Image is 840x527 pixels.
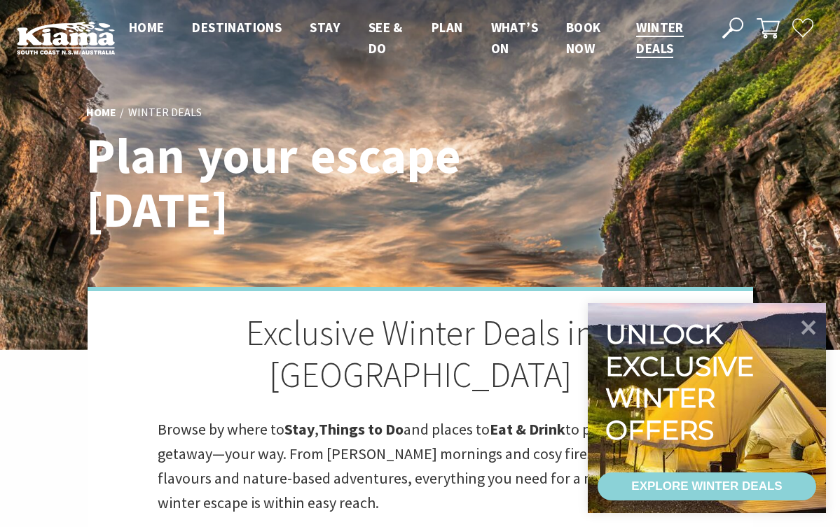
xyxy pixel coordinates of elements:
[598,472,816,500] a: EXPLORE WINTER DEALS
[636,19,683,57] span: Winter Deals
[115,17,706,59] nav: Main Menu
[605,318,760,446] div: Unlock exclusive winter offers
[158,417,683,516] p: Browse by where to , and places to to plan your ideal getaway—your way. From [PERSON_NAME] mornin...
[490,419,565,439] strong: Eat & Drink
[310,19,340,36] span: Stay
[192,19,282,36] span: Destinations
[631,472,782,500] div: EXPLORE WINTER DEALS
[158,312,683,396] h2: Exclusive Winter Deals in [GEOGRAPHIC_DATA]
[17,21,115,55] img: Kiama Logo
[491,19,538,57] span: What’s On
[86,105,116,120] a: Home
[432,19,463,36] span: Plan
[566,19,601,57] span: Book now
[128,104,202,122] li: Winter Deals
[284,419,315,439] strong: Stay
[369,19,403,57] span: See & Do
[129,19,165,36] span: Home
[86,129,482,237] h1: Plan your escape [DATE]
[319,419,404,439] strong: Things to Do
